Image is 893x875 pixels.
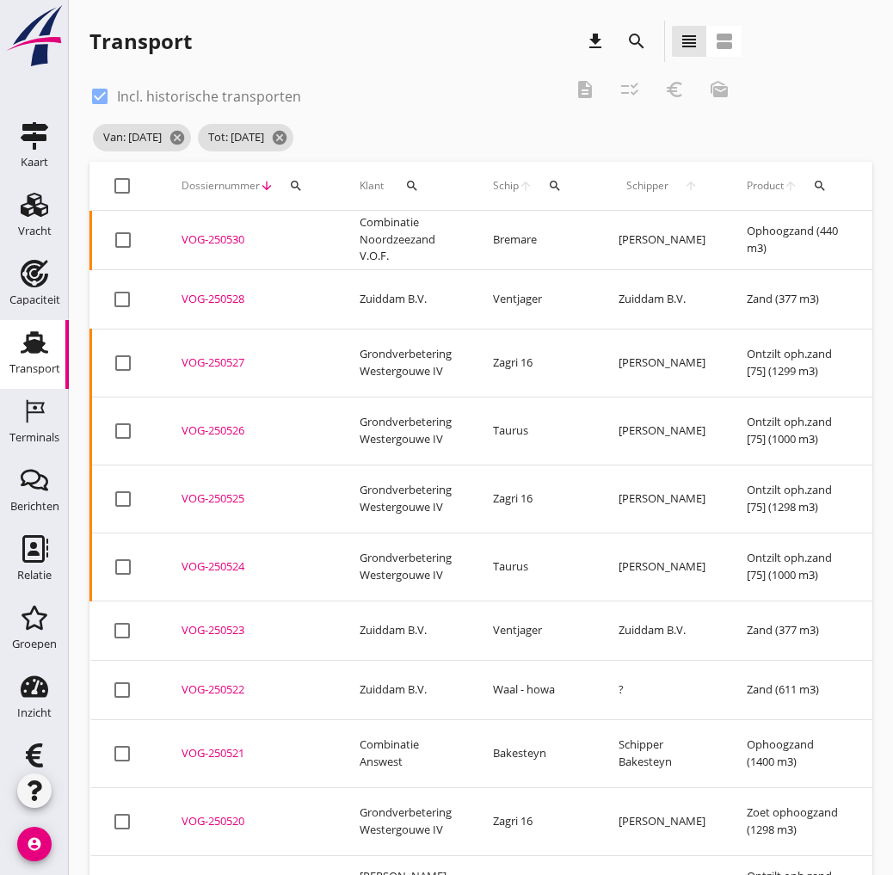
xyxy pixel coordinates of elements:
td: [PERSON_NAME] [598,397,726,465]
td: Ventjager [472,601,598,660]
td: [PERSON_NAME] [598,533,726,601]
td: Combinatie Answest [339,719,472,787]
span: Product [747,178,784,194]
td: [PERSON_NAME] [598,465,726,533]
img: logo-small.a267ee39.svg [3,4,65,68]
i: cancel [271,129,288,146]
i: view_agenda [714,31,735,52]
i: arrow_upward [784,179,798,193]
i: download [585,31,606,52]
td: Ontzilt oph.zand [75] (1000 m3) [726,533,863,601]
td: Grondverbetering Westergouwe IV [339,329,472,397]
div: Vracht [18,225,52,237]
div: Transport [9,363,60,374]
div: VOG-250522 [182,681,318,699]
div: Inzicht [17,707,52,718]
div: Transport [89,28,192,55]
td: Zagri 16 [472,465,598,533]
td: Taurus [472,397,598,465]
td: Bakesteyn [472,719,598,787]
div: VOG-250527 [182,354,318,372]
span: Tot: [DATE] [198,124,293,151]
div: Terminals [9,432,59,443]
i: arrow_upward [676,179,705,193]
td: Zuiddam B.V. [598,269,726,329]
td: Ontzilt oph.zand [75] (1000 m3) [726,397,863,465]
td: Zuiddam B.V. [339,660,472,719]
td: Waal - howa [472,660,598,719]
span: Schipper [619,178,676,194]
i: arrow_downward [260,179,274,193]
i: search [626,31,647,52]
td: Zand (611 m3) [726,660,863,719]
td: Taurus [472,533,598,601]
td: Zand (377 m3) [726,601,863,660]
div: Groepen [12,638,57,650]
i: search [548,179,562,193]
td: Grondverbetering Westergouwe IV [339,465,472,533]
td: Grondverbetering Westergouwe IV [339,787,472,855]
i: view_headline [679,31,699,52]
i: arrow_upward [519,179,533,193]
span: Schip [493,178,519,194]
td: Ontzilt oph.zand [75] (1298 m3) [726,465,863,533]
td: Grondverbetering Westergouwe IV [339,397,472,465]
i: search [813,179,827,193]
div: Klant [360,165,452,206]
td: Bremare [472,211,598,270]
div: Relatie [17,570,52,581]
td: Zagri 16 [472,787,598,855]
div: VOG-250530 [182,231,318,249]
label: Incl. historische transporten [117,88,301,105]
div: Kaart [21,157,48,168]
i: cancel [169,129,186,146]
td: Ventjager [472,269,598,329]
div: VOG-250528 [182,291,318,308]
div: Capaciteit [9,294,60,305]
td: Grondverbetering Westergouwe IV [339,533,472,601]
td: Zuiddam B.V. [339,601,472,660]
td: Zand (377 m3) [726,269,863,329]
span: Dossiernummer [182,178,260,194]
span: Van: [DATE] [93,124,191,151]
div: VOG-250526 [182,422,318,440]
td: Zagri 16 [472,329,598,397]
td: Ophoogzand (440 m3) [726,211,863,270]
td: [PERSON_NAME] [598,787,726,855]
td: [PERSON_NAME] [598,211,726,270]
div: VOG-250524 [182,558,318,576]
td: Zuiddam B.V. [598,601,726,660]
td: Ontzilt oph.zand [75] (1299 m3) [726,329,863,397]
div: VOG-250521 [182,745,318,762]
div: VOG-250520 [182,813,318,830]
i: search [405,179,419,193]
td: Combinatie Noordzeezand V.O.F. [339,211,472,270]
td: Schipper Bakesteyn [598,719,726,787]
i: account_circle [17,827,52,861]
div: VOG-250525 [182,490,318,508]
td: [PERSON_NAME] [598,329,726,397]
td: Ophoogzand (1400 m3) [726,719,863,787]
div: VOG-250523 [182,622,318,639]
td: ? [598,660,726,719]
div: Berichten [10,501,59,512]
i: search [289,179,303,193]
td: Zuiddam B.V. [339,269,472,329]
td: Zoet ophoogzand (1298 m3) [726,787,863,855]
